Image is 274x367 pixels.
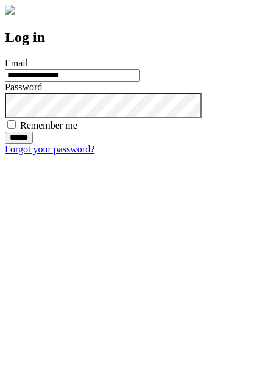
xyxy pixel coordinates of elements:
label: Email [5,58,28,68]
h2: Log in [5,29,269,46]
img: logo-4e3dc11c47720685a147b03b5a06dd966a58ff35d612b21f08c02c0306f2b779.png [5,5,15,15]
label: Password [5,82,42,92]
a: Forgot your password? [5,144,94,154]
label: Remember me [20,120,77,130]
